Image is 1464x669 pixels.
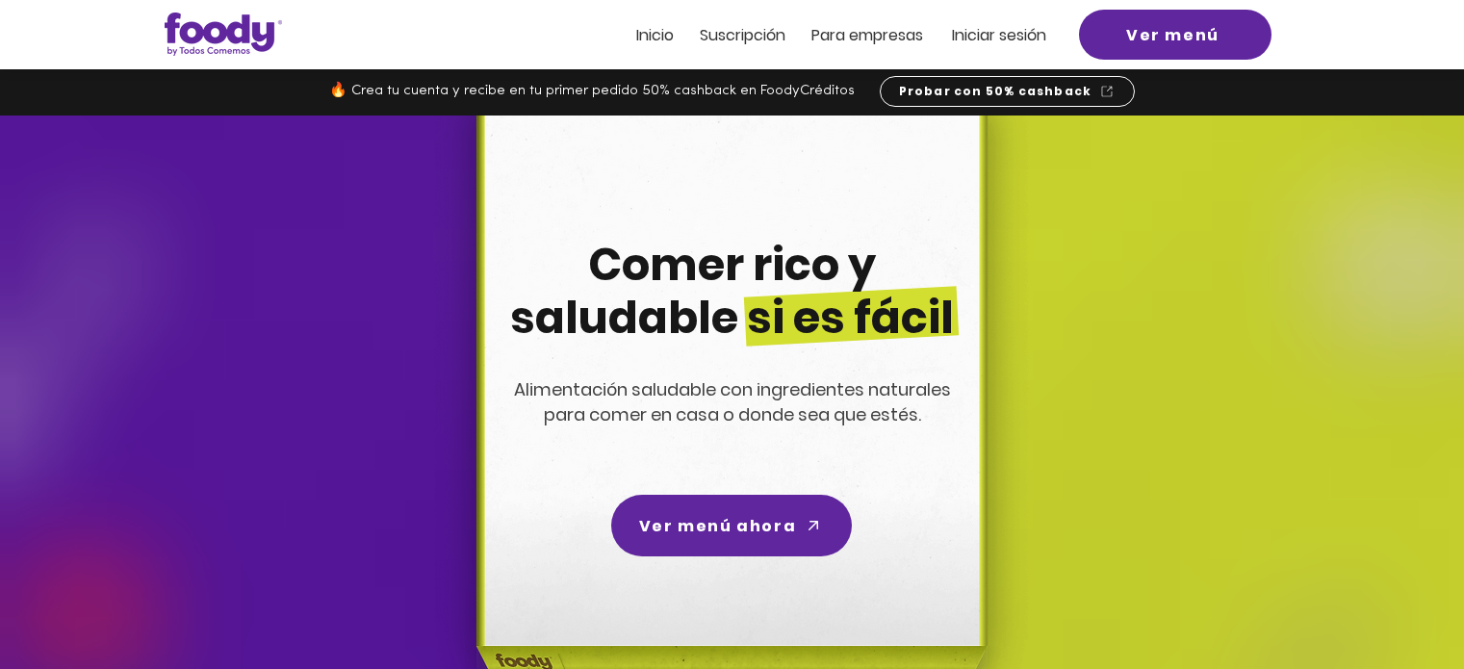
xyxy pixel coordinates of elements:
[636,27,674,43] a: Inicio
[830,24,923,46] span: ra empresas
[700,24,785,46] span: Suscripción
[514,377,951,426] span: Alimentación saludable con ingredientes naturales para comer en casa o donde sea que estés.
[639,514,796,538] span: Ver menú ahora
[899,83,1092,100] span: Probar con 50% cashback
[1079,10,1271,60] a: Ver menú
[611,495,852,556] a: Ver menú ahora
[811,24,830,46] span: Pa
[165,13,282,56] img: Logo_Foody V2.0.0 (3).png
[636,24,674,46] span: Inicio
[811,27,923,43] a: Para empresas
[510,234,954,348] span: Comer rico y saludable si es fácil
[329,84,855,98] span: 🔥 Crea tu cuenta y recibe en tu primer pedido 50% cashback en FoodyCréditos
[952,27,1046,43] a: Iniciar sesión
[880,76,1135,107] a: Probar con 50% cashback
[700,27,785,43] a: Suscripción
[1126,23,1220,47] span: Ver menú
[952,24,1046,46] span: Iniciar sesión
[1352,557,1445,650] iframe: Messagebird Livechat Widget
